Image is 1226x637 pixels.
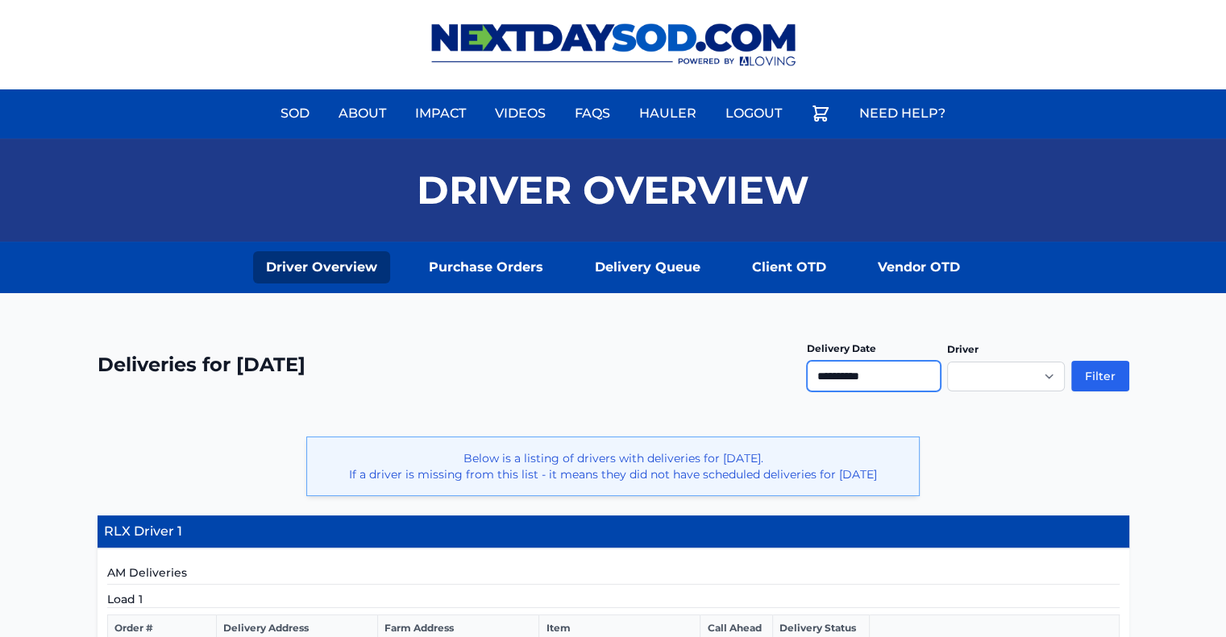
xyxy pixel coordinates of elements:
a: FAQs [565,94,620,133]
a: Need Help? [850,94,955,133]
a: Vendor OTD [865,251,973,283]
a: Client OTD [739,251,839,283]
p: Below is a listing of drivers with deliveries for [DATE]. If a driver is missing from this list -... [320,450,906,482]
h4: RLX Driver 1 [98,515,1129,548]
label: Driver [947,343,979,355]
a: Driver Overview [253,251,390,283]
h5: Load 1 [107,591,1120,608]
a: Videos [485,94,555,133]
a: Impact [405,94,476,133]
a: Sod [271,94,319,133]
a: Hauler [630,94,706,133]
h2: Deliveries for [DATE] [98,352,305,378]
h5: AM Deliveries [107,565,1120,585]
h1: Driver Overview [417,171,809,209]
a: Logout [716,94,792,133]
label: Delivery Date [807,342,876,354]
a: About [329,94,396,133]
a: Purchase Orders [416,251,556,283]
button: Filter [1071,361,1129,391]
a: Delivery Queue [582,251,713,283]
